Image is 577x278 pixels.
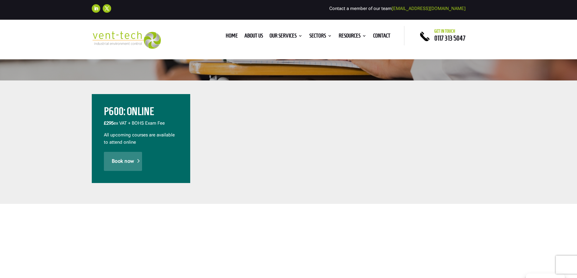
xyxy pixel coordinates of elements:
[103,4,111,13] a: Follow on X
[244,34,263,40] a: About us
[104,132,178,146] p: All upcoming courses are available to attend online
[104,120,178,132] p: ex VAT + BOHS Exam Fee
[226,34,238,40] a: Home
[104,120,114,126] span: £295
[329,6,466,11] span: Contact a member of our team
[309,34,332,40] a: Sectors
[92,4,100,13] a: Follow on LinkedIn
[392,6,466,11] a: [EMAIL_ADDRESS][DOMAIN_NAME]
[434,34,466,42] a: 0117 313 5047
[339,34,366,40] a: Resources
[104,152,142,171] a: Book now
[434,29,455,34] span: Get in touch
[270,34,303,40] a: Our Services
[92,31,161,49] img: 2023-09-27T08_35_16.549ZVENT-TECH---Clear-background
[104,106,178,120] h2: P600: Online
[373,34,390,40] a: Contact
